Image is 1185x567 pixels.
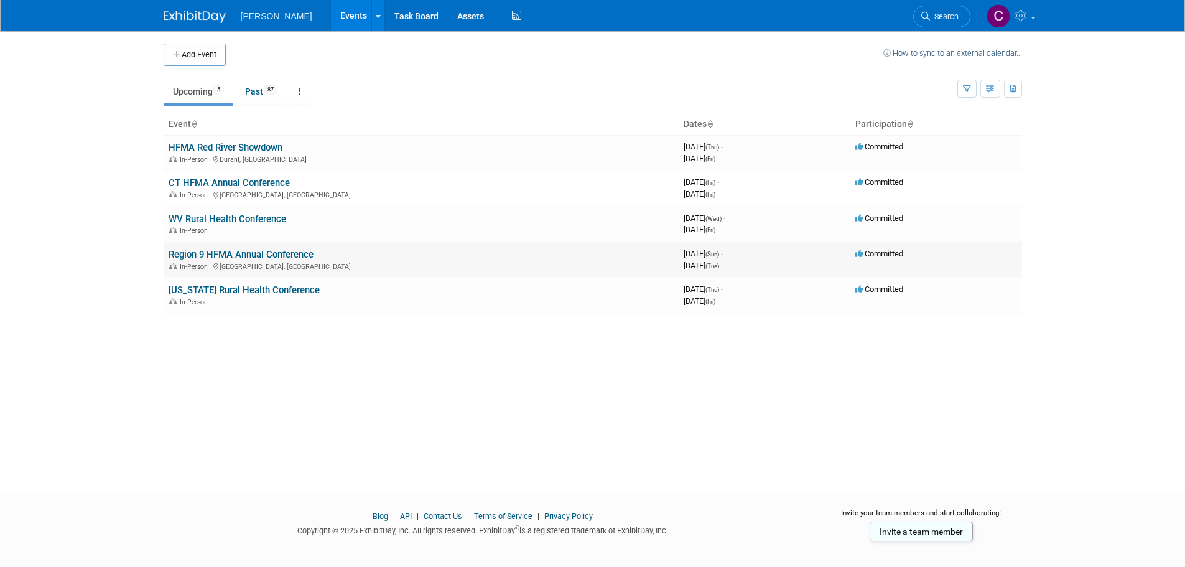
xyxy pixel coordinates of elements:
span: In-Person [180,298,211,306]
img: In-Person Event [169,298,177,304]
span: [DATE] [684,142,723,151]
a: Privacy Policy [544,512,593,521]
span: | [534,512,542,521]
img: In-Person Event [169,227,177,233]
a: How to sync to an external calendar... [883,49,1022,58]
img: Chris Cobb [987,4,1010,28]
sup: ® [515,525,519,532]
a: CT HFMA Annual Conference [169,177,290,189]
span: (Thu) [705,144,719,151]
span: Committed [855,177,903,187]
a: HFMA Red River Showdown [169,142,282,153]
span: (Fri) [705,156,715,162]
a: Contact Us [424,512,462,521]
span: [DATE] [684,261,719,270]
th: Dates [679,114,850,135]
a: Sort by Start Date [707,119,713,129]
span: [DATE] [684,177,719,187]
a: [US_STATE] Rural Health Conference [169,284,320,296]
span: (Tue) [705,263,719,269]
div: Copyright © 2025 ExhibitDay, Inc. All rights reserved. ExhibitDay is a registered trademark of Ex... [164,522,803,537]
span: (Fri) [705,191,715,198]
span: [DATE] [684,284,723,294]
span: (Sun) [705,251,719,258]
span: Committed [855,284,903,294]
a: Terms of Service [474,512,532,521]
th: Participation [850,114,1022,135]
span: Committed [855,213,903,223]
img: In-Person Event [169,263,177,269]
span: 5 [213,85,224,95]
a: Upcoming5 [164,80,233,103]
img: ExhibitDay [164,11,226,23]
span: Search [930,12,959,21]
a: Search [913,6,970,27]
span: - [723,213,725,223]
span: (Fri) [705,227,715,233]
a: Blog [373,512,388,521]
span: - [721,249,723,258]
span: Committed [855,249,903,258]
span: | [464,512,472,521]
span: In-Person [180,227,211,235]
span: - [717,177,719,187]
span: (Thu) [705,286,719,293]
span: [DATE] [684,213,725,223]
span: [PERSON_NAME] [241,11,312,21]
span: In-Person [180,191,211,199]
span: (Fri) [705,179,715,186]
a: Region 9 HFMA Annual Conference [169,249,314,260]
a: Invite a team member [870,522,973,541]
span: [DATE] [684,225,715,234]
img: In-Person Event [169,191,177,197]
a: API [400,512,412,521]
span: (Wed) [705,215,722,222]
span: | [414,512,422,521]
span: [DATE] [684,154,715,163]
th: Event [164,114,679,135]
span: | [390,512,398,521]
div: [GEOGRAPHIC_DATA], [GEOGRAPHIC_DATA] [169,261,674,271]
span: - [721,142,723,151]
span: Committed [855,142,903,151]
span: (Fri) [705,298,715,305]
span: [DATE] [684,296,715,306]
button: Add Event [164,44,226,66]
span: 87 [264,85,277,95]
div: [GEOGRAPHIC_DATA], [GEOGRAPHIC_DATA] [169,189,674,199]
a: WV Rural Health Conference [169,213,286,225]
span: In-Person [180,156,211,164]
a: Sort by Event Name [191,119,197,129]
div: Invite your team members and start collaborating: [821,508,1022,527]
div: Durant, [GEOGRAPHIC_DATA] [169,154,674,164]
a: Sort by Participation Type [907,119,913,129]
img: In-Person Event [169,156,177,162]
span: In-Person [180,263,211,271]
span: [DATE] [684,249,723,258]
a: Past87 [236,80,287,103]
span: [DATE] [684,189,715,199]
span: - [721,284,723,294]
